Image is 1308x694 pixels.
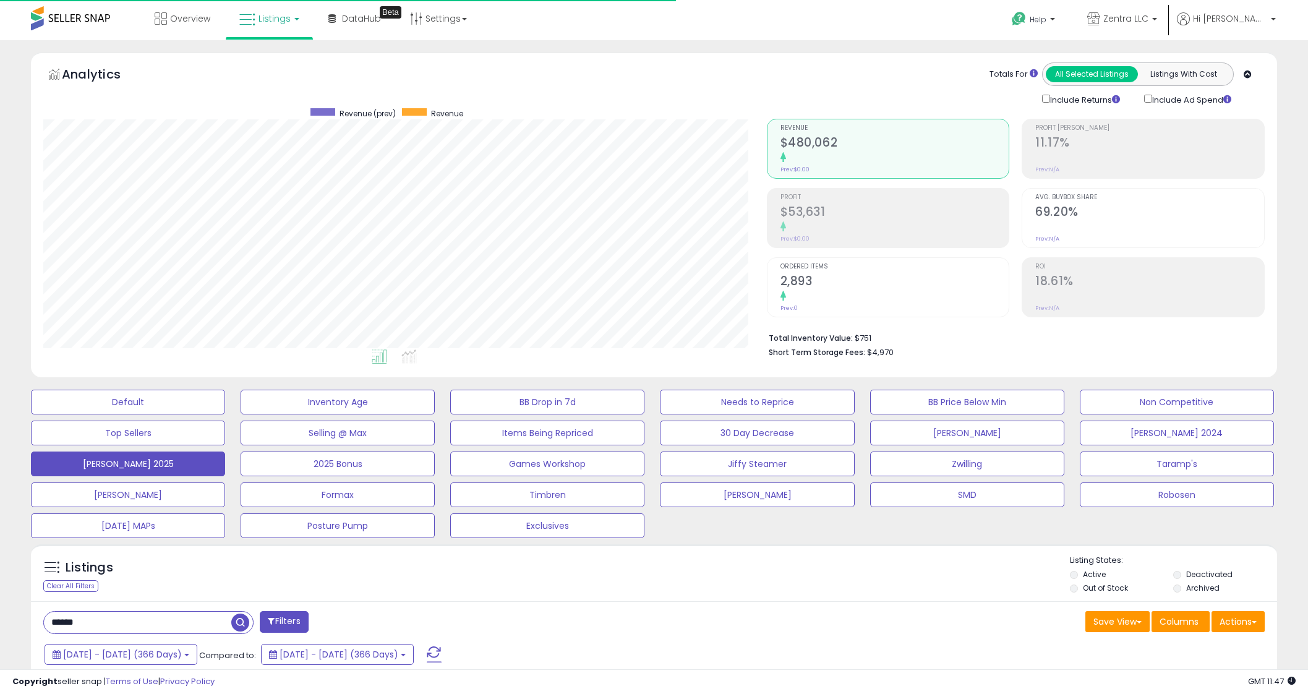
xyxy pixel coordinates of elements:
[1080,421,1274,445] button: [PERSON_NAME] 2024
[62,66,145,86] h5: Analytics
[259,12,291,25] span: Listings
[31,421,225,445] button: Top Sellers
[1083,583,1128,593] label: Out of Stock
[261,644,414,665] button: [DATE] - [DATE] (366 Days)
[660,390,854,414] button: Needs to Reprice
[1080,452,1274,476] button: Taramp's
[1035,263,1264,270] span: ROI
[340,108,396,119] span: Revenue (prev)
[1070,555,1277,567] p: Listing States:
[1011,11,1027,27] i: Get Help
[1248,675,1296,687] span: 2025-10-8 11:47 GMT
[31,482,225,507] button: [PERSON_NAME]
[241,513,435,538] button: Posture Pump
[1046,66,1138,82] button: All Selected Listings
[1137,66,1229,82] button: Listings With Cost
[450,482,644,507] button: Timbren
[1035,304,1059,312] small: Prev: N/A
[12,675,58,687] strong: Copyright
[1080,482,1274,507] button: Robosen
[260,611,308,633] button: Filters
[1035,205,1264,221] h2: 69.20%
[1080,390,1274,414] button: Non Competitive
[769,347,865,358] b: Short Term Storage Fees:
[241,421,435,445] button: Selling @ Max
[780,304,798,312] small: Prev: 0
[1085,611,1150,632] button: Save View
[450,421,644,445] button: Items Being Repriced
[280,648,398,661] span: [DATE] - [DATE] (366 Days)
[780,274,1009,291] h2: 2,893
[769,330,1255,345] li: $751
[990,69,1038,80] div: Totals For
[780,263,1009,270] span: Ordered Items
[1035,125,1264,132] span: Profit [PERSON_NAME]
[450,452,644,476] button: Games Workshop
[66,559,113,576] h5: Listings
[241,482,435,507] button: Formax
[769,333,853,343] b: Total Inventory Value:
[1186,569,1233,580] label: Deactivated
[780,235,810,242] small: Prev: $0.00
[12,676,215,688] div: seller snap | |
[870,482,1064,507] button: SMD
[1035,194,1264,201] span: Avg. Buybox Share
[1033,92,1135,106] div: Include Returns
[1135,92,1251,106] div: Include Ad Spend
[870,390,1064,414] button: BB Price Below Min
[1030,14,1046,25] span: Help
[45,644,197,665] button: [DATE] - [DATE] (366 Days)
[431,108,463,119] span: Revenue
[170,12,210,25] span: Overview
[1177,12,1276,40] a: Hi [PERSON_NAME]
[31,513,225,538] button: [DATE] MAPs
[780,125,1009,132] span: Revenue
[660,452,854,476] button: Jiffy Steamer
[870,421,1064,445] button: [PERSON_NAME]
[1035,235,1059,242] small: Prev: N/A
[106,675,158,687] a: Terms of Use
[1186,583,1220,593] label: Archived
[380,6,401,19] div: Tooltip anchor
[780,194,1009,201] span: Profit
[1035,166,1059,173] small: Prev: N/A
[241,452,435,476] button: 2025 Bonus
[160,675,215,687] a: Privacy Policy
[450,390,644,414] button: BB Drop in 7d
[1083,569,1106,580] label: Active
[1160,615,1199,628] span: Columns
[43,580,98,592] div: Clear All Filters
[780,166,810,173] small: Prev: $0.00
[63,648,182,661] span: [DATE] - [DATE] (366 Days)
[867,346,894,358] span: $4,970
[1035,135,1264,152] h2: 11.17%
[660,421,854,445] button: 30 Day Decrease
[1193,12,1267,25] span: Hi [PERSON_NAME]
[1212,611,1265,632] button: Actions
[660,482,854,507] button: [PERSON_NAME]
[1103,12,1148,25] span: Zentra LLC
[31,452,225,476] button: [PERSON_NAME] 2025
[1152,611,1210,632] button: Columns
[199,649,256,661] span: Compared to:
[780,205,1009,221] h2: $53,631
[780,135,1009,152] h2: $480,062
[1035,274,1264,291] h2: 18.61%
[870,452,1064,476] button: Zwilling
[241,390,435,414] button: Inventory Age
[1002,2,1067,40] a: Help
[31,390,225,414] button: Default
[450,513,644,538] button: Exclusives
[342,12,381,25] span: DataHub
